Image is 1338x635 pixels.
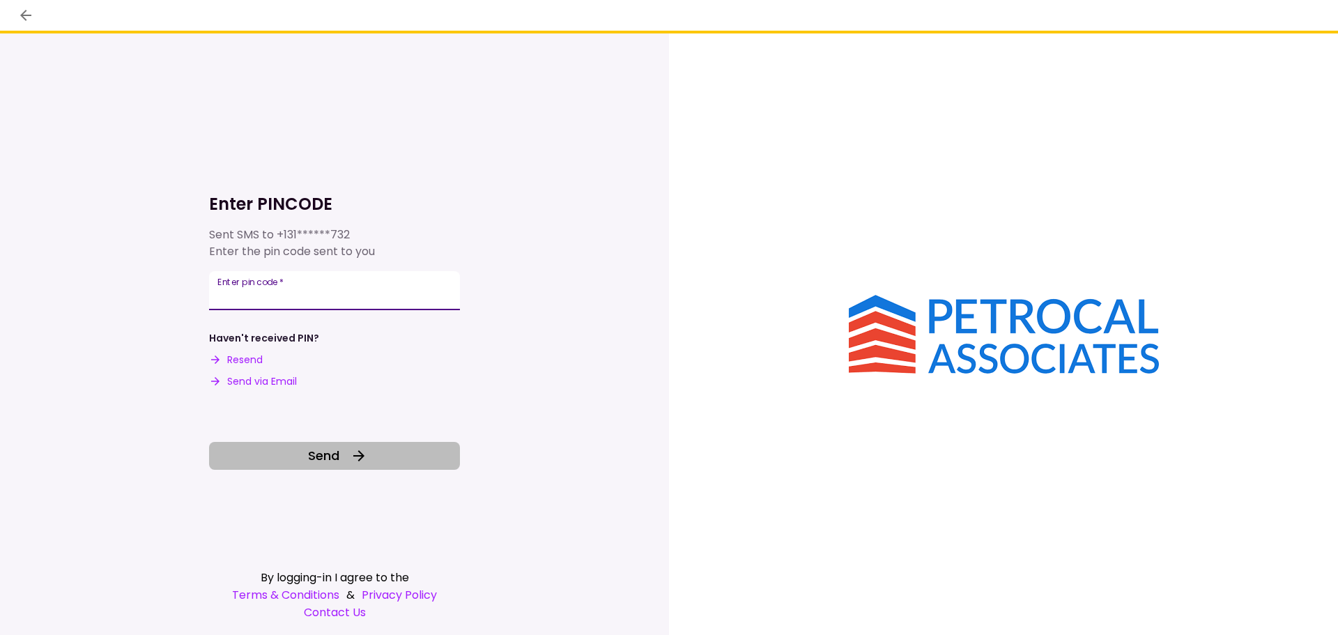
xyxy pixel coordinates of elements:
[217,276,284,288] label: Enter pin code
[209,353,263,367] button: Resend
[14,3,38,27] button: back
[209,604,460,621] a: Contact Us
[209,569,460,586] div: By logging-in I agree to the
[209,586,460,604] div: &
[849,295,1159,374] img: AIO logo
[209,193,460,215] h1: Enter PINCODE
[209,331,319,346] div: Haven't received PIN?
[209,442,460,470] button: Send
[362,586,437,604] a: Privacy Policy
[209,227,460,260] div: Sent SMS to Enter the pin code sent to you
[232,586,339,604] a: Terms & Conditions
[209,374,297,389] button: Send via Email
[308,446,339,465] span: Send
